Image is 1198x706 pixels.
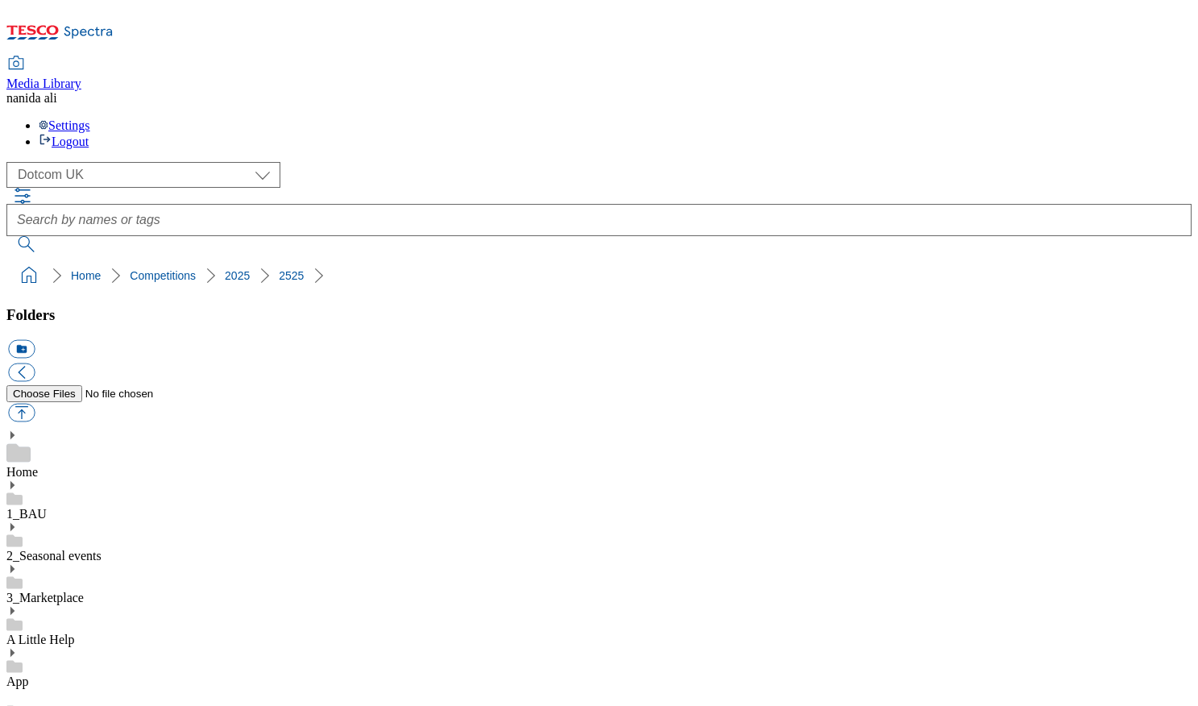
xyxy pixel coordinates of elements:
a: Competitions [130,269,196,282]
a: App [6,675,29,688]
a: 1_BAU [6,507,47,521]
nav: breadcrumb [6,260,1192,291]
a: 3_Marketplace [6,591,84,604]
a: Media Library [6,57,81,91]
span: na [6,91,19,105]
input: Search by names or tags [6,204,1192,236]
a: home [16,263,42,289]
a: 2_Seasonal events [6,549,102,563]
span: nida ali [19,91,57,105]
a: Logout [39,135,89,148]
h3: Folders [6,306,1192,324]
a: Settings [39,118,90,132]
a: Home [71,269,101,282]
span: Media Library [6,77,81,90]
a: A Little Help [6,633,74,646]
a: Home [6,465,38,479]
a: 2025 [225,269,250,282]
a: 2525 [279,269,304,282]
